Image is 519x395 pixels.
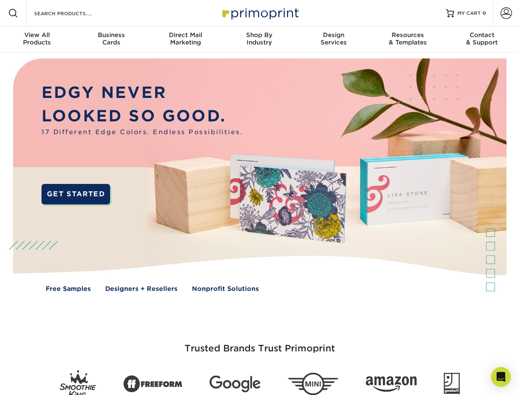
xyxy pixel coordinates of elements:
span: 17 Different Edge Colors. Endless Possibilities. [42,128,243,137]
a: DesignServices [297,26,371,53]
a: Designers + Resellers [105,284,178,294]
span: 0 [482,10,486,16]
span: Resources [371,31,445,39]
span: Direct Mail [148,31,222,39]
h3: Trusted Brands Trust Primoprint [19,323,500,364]
a: Contact& Support [445,26,519,53]
div: Services [297,31,371,46]
span: MY CART [457,10,481,17]
a: Free Samples [46,284,91,294]
a: BusinessCards [74,26,148,53]
div: & Templates [371,31,445,46]
a: Resources& Templates [371,26,445,53]
img: Google [210,376,261,393]
p: LOOKED SO GOOD. [42,105,243,128]
div: Open Intercom Messenger [491,367,511,387]
img: Goodwill [444,373,460,395]
span: Business [74,31,148,39]
div: Cards [74,31,148,46]
a: Nonprofit Solutions [192,284,259,294]
img: Amazon [366,376,417,392]
a: Shop ByIndustry [222,26,296,53]
span: Design [297,31,371,39]
div: Industry [222,31,296,46]
div: Marketing [148,31,222,46]
input: SEARCH PRODUCTS..... [33,8,113,18]
span: Shop By [222,31,296,39]
iframe: Google Customer Reviews [2,370,70,392]
img: Primoprint [219,4,301,22]
a: Direct MailMarketing [148,26,222,53]
span: Contact [445,31,519,39]
p: EDGY NEVER [42,81,243,105]
a: GET STARTED [42,184,110,204]
div: & Support [445,31,519,46]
